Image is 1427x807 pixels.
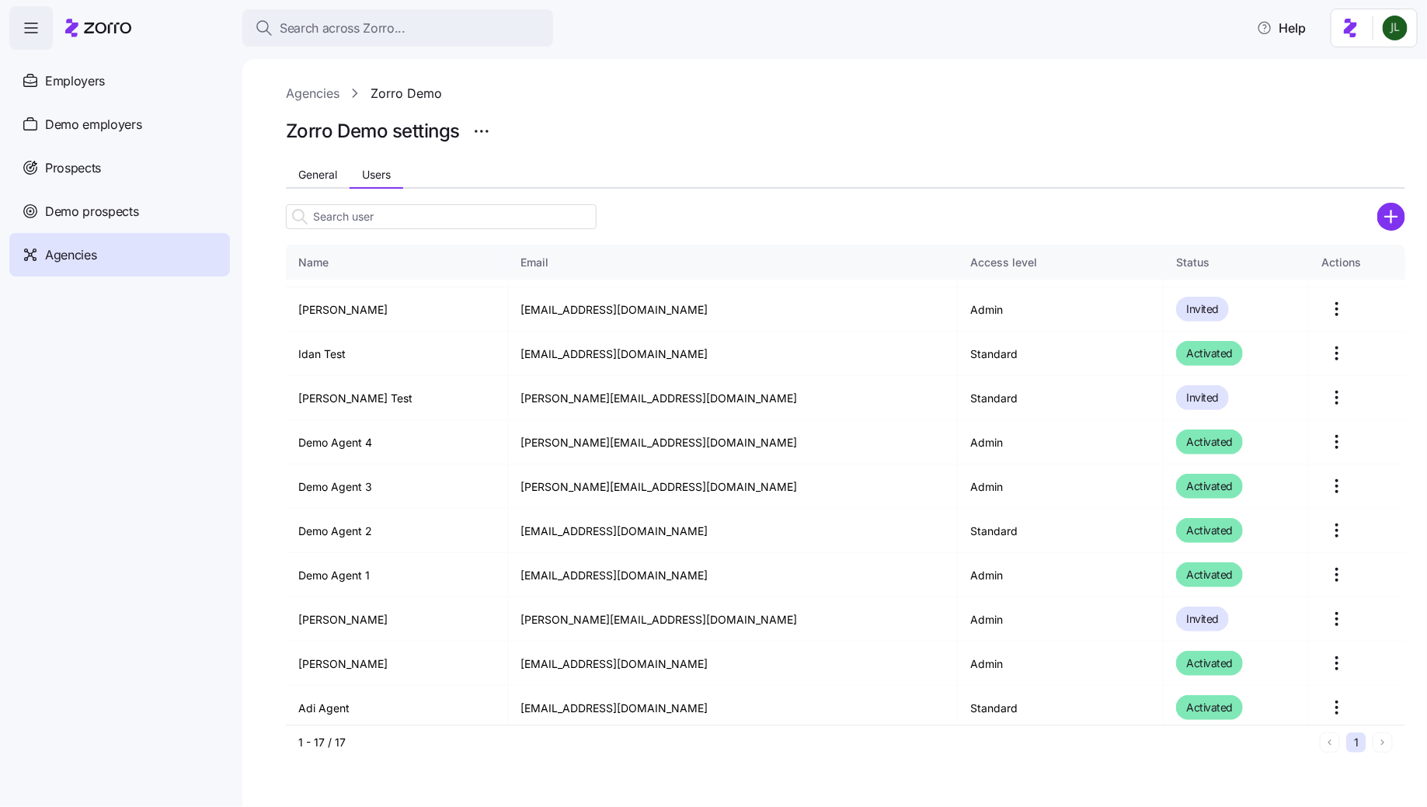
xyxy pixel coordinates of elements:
[1346,732,1366,753] button: 1
[958,332,1164,376] td: Standard
[1186,477,1233,496] span: Activated
[958,597,1164,642] td: Admin
[45,158,101,178] span: Prospects
[1186,610,1219,628] span: Invited
[9,103,230,146] a: Demo employers
[286,204,597,229] input: Search user
[362,169,391,180] span: Users
[1321,254,1393,271] div: Actions
[1186,698,1233,717] span: Activated
[286,553,508,597] td: Demo Agent 1
[508,597,958,642] td: [PERSON_NAME][EMAIL_ADDRESS][DOMAIN_NAME]
[508,509,958,553] td: [EMAIL_ADDRESS][DOMAIN_NAME]
[1186,521,1233,540] span: Activated
[1186,344,1233,363] span: Activated
[45,71,105,91] span: Employers
[298,169,337,180] span: General
[286,464,508,509] td: Demo Agent 3
[286,119,460,143] h1: Zorro Demo settings
[45,245,96,265] span: Agencies
[1383,16,1408,40] img: d9b9d5af0451fe2f8c405234d2cf2198
[508,464,958,509] td: [PERSON_NAME][EMAIL_ADDRESS][DOMAIN_NAME]
[508,642,958,686] td: [EMAIL_ADDRESS][DOMAIN_NAME]
[371,84,442,103] a: Zorro Demo
[1244,12,1318,43] button: Help
[508,376,958,420] td: [PERSON_NAME][EMAIL_ADDRESS][DOMAIN_NAME]
[970,254,1150,271] div: Access level
[508,287,958,332] td: [EMAIL_ADDRESS][DOMAIN_NAME]
[1186,565,1233,584] span: Activated
[958,553,1164,597] td: Admin
[1377,203,1405,231] svg: add icon
[1373,732,1393,753] button: Next page
[1320,732,1340,753] button: Previous page
[1186,388,1219,407] span: Invited
[286,509,508,553] td: Demo Agent 2
[9,59,230,103] a: Employers
[286,287,508,332] td: [PERSON_NAME]
[1176,254,1296,271] div: Status
[508,332,958,376] td: [EMAIL_ADDRESS][DOMAIN_NAME]
[9,146,230,190] a: Prospects
[286,686,508,729] td: Adi Agent
[286,332,508,376] td: Idan Test
[958,420,1164,464] td: Admin
[286,642,508,686] td: [PERSON_NAME]
[298,254,495,271] div: Name
[286,84,339,103] a: Agencies
[958,376,1164,420] td: Standard
[508,686,958,729] td: [EMAIL_ADDRESS][DOMAIN_NAME]
[298,735,1314,750] div: 1 - 17 / 17
[45,202,139,221] span: Demo prospects
[45,115,142,134] span: Demo employers
[9,233,230,277] a: Agencies
[1257,19,1306,37] span: Help
[242,9,553,47] button: Search across Zorro...
[9,190,230,233] a: Demo prospects
[520,254,945,271] div: Email
[958,287,1164,332] td: Admin
[286,597,508,642] td: [PERSON_NAME]
[958,464,1164,509] td: Admin
[958,509,1164,553] td: Standard
[958,686,1164,729] td: Standard
[280,19,405,38] span: Search across Zorro...
[508,553,958,597] td: [EMAIL_ADDRESS][DOMAIN_NAME]
[1186,300,1219,318] span: Invited
[958,642,1164,686] td: Admin
[1186,433,1233,451] span: Activated
[508,420,958,464] td: [PERSON_NAME][EMAIL_ADDRESS][DOMAIN_NAME]
[1186,654,1233,673] span: Activated
[286,376,508,420] td: [PERSON_NAME] Test
[286,420,508,464] td: Demo Agent 4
